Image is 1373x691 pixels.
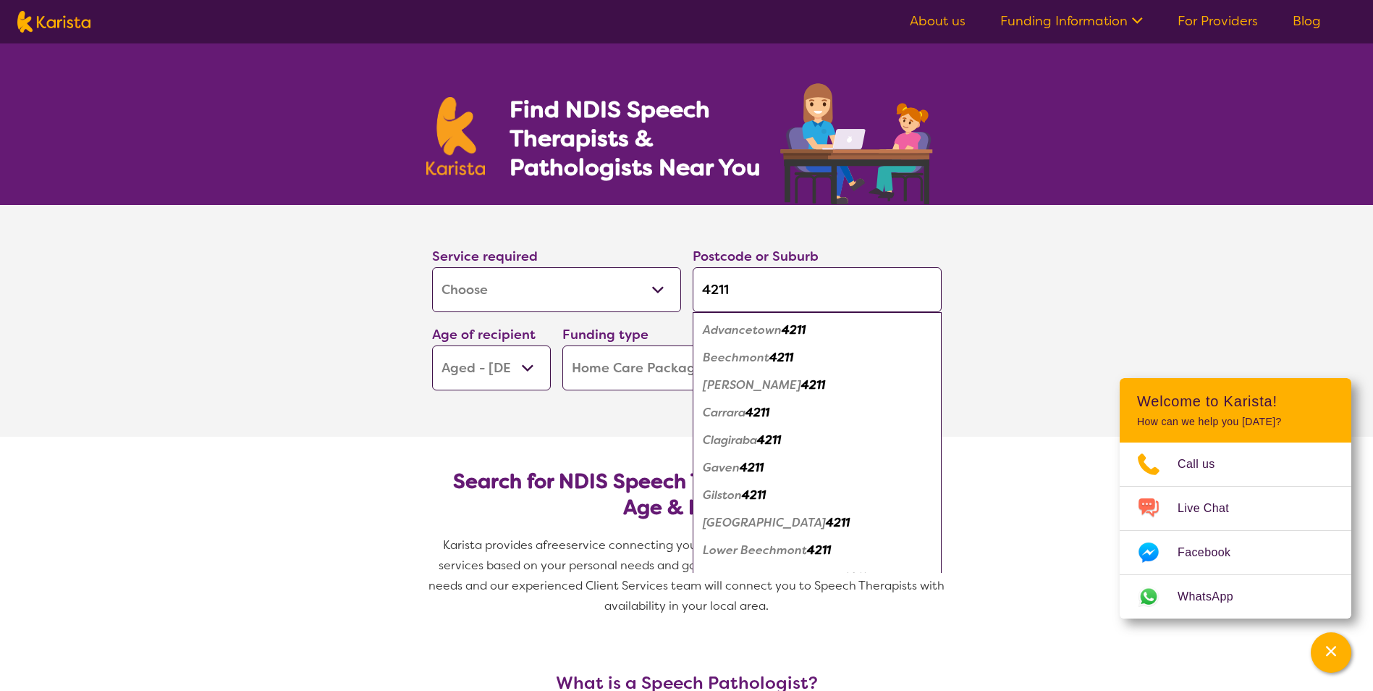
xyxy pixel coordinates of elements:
em: Carrara [703,405,745,420]
span: Live Chat [1178,498,1246,519]
button: Channel Menu [1311,632,1351,673]
em: 4211 [745,405,769,420]
em: 4211 [769,350,793,365]
div: Carrara 4211 [700,399,934,427]
a: Funding Information [1000,12,1143,30]
span: WhatsApp [1178,586,1251,608]
span: Karista provides a [443,537,543,553]
a: Blog [1293,12,1321,30]
span: Call us [1178,453,1233,475]
label: Funding type [562,326,649,343]
span: service connecting you with Speech Pathologists and other NDIS services based on your personal ne... [428,537,947,613]
div: Channel Menu [1120,378,1351,619]
em: [PERSON_NAME] [703,377,801,393]
em: 4211 [842,570,866,585]
div: Gilston 4211 [700,482,934,509]
img: Karista logo [426,97,486,175]
em: 4211 [826,515,850,530]
div: Advancetown 4211 [700,317,934,344]
h2: Welcome to Karista! [1137,393,1334,410]
em: Clagiraba [703,432,757,448]
em: Beechmont [703,350,769,365]
div: Lower Beechmont 4211 [700,537,934,564]
h1: Find NDIS Speech Therapists & Pathologists Near You [510,95,777,182]
input: Type [693,267,942,312]
img: speech-therapy [769,78,947,205]
div: Mount Nathan 4211 [700,564,934,592]
a: Web link opens in a new tab. [1120,575,1351,619]
em: 4211 [807,543,831,558]
em: 4211 [782,322,806,338]
label: Age of recipient [432,326,536,343]
ul: Choose channel [1120,443,1351,619]
em: Lower Beechmont [703,543,807,558]
em: 4211 [740,460,764,475]
div: Gaven 4211 [700,454,934,482]
em: Mount [PERSON_NAME] [703,570,842,585]
div: Clagiraba 4211 [700,427,934,454]
em: 4211 [757,432,781,448]
a: For Providers [1178,12,1258,30]
a: About us [910,12,966,30]
em: Gaven [703,460,740,475]
span: Facebook [1178,542,1248,564]
label: Service required [432,248,538,265]
div: Beechmont 4211 [700,344,934,372]
img: Karista logo [17,11,90,33]
em: 4211 [801,377,825,393]
em: 4211 [742,487,766,503]
em: [GEOGRAPHIC_DATA] [703,515,826,530]
h2: Search for NDIS Speech Therapists by Location, Age & Needs [444,469,930,521]
em: Gilston [703,487,742,503]
em: Advancetown [703,322,782,338]
div: Binna Burra 4211 [700,372,934,399]
label: Postcode or Suburb [693,248,819,265]
div: Highland Park 4211 [700,509,934,537]
p: How can we help you [DATE]? [1137,416,1334,428]
span: free [543,537,566,553]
